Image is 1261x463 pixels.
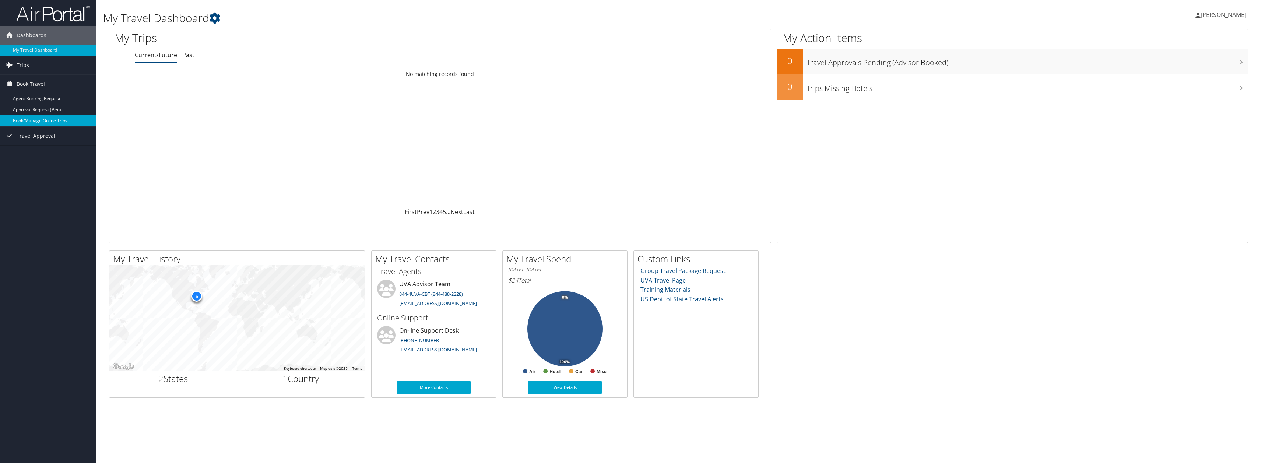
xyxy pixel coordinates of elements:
h1: My Trips [115,30,489,46]
a: UVA Travel Page [640,276,686,284]
h2: 0 [777,55,803,67]
span: Travel Approval [17,127,55,145]
a: Open this area in Google Maps (opens a new window) [111,362,136,371]
h6: Total [508,276,622,284]
a: Group Travel Package Request [640,267,726,275]
h1: My Action Items [777,30,1248,46]
img: Google [111,362,136,371]
a: 3 [436,208,439,216]
div: 5 [191,291,202,302]
h2: My Travel Contacts [375,253,496,265]
a: Next [450,208,463,216]
text: Hotel [549,369,561,374]
a: 4 [439,208,443,216]
a: More Contacts [397,381,471,394]
a: Terms (opens in new tab) [352,366,362,371]
h2: 0 [777,80,803,93]
span: 2 [158,372,164,385]
h3: Trips Missing Hotels [807,80,1248,94]
a: Current/Future [135,51,177,59]
img: airportal-logo.png [16,5,90,22]
text: Air [529,369,535,374]
li: UVA Advisor Team [373,280,494,310]
a: [PHONE_NUMBER] [399,337,440,344]
h2: My Travel Spend [506,253,627,265]
a: Past [182,51,194,59]
a: 2 [433,208,436,216]
h3: Travel Agents [377,266,491,277]
a: 0Trips Missing Hotels [777,74,1248,100]
h2: Country [243,372,359,385]
span: Map data ©2025 [320,366,348,371]
h6: [DATE] - [DATE] [508,266,622,273]
h2: My Travel History [113,253,365,265]
text: Car [575,369,583,374]
a: Last [463,208,475,216]
span: [PERSON_NAME] [1201,11,1246,19]
tspan: 0% [562,295,568,300]
text: Misc [597,369,607,374]
td: No matching records found [109,67,771,81]
h2: States [115,372,232,385]
h3: Online Support [377,313,491,323]
tspan: 100% [559,360,570,364]
h1: My Travel Dashboard [103,10,870,26]
a: [EMAIL_ADDRESS][DOMAIN_NAME] [399,346,477,353]
a: US Dept. of State Travel Alerts [640,295,724,303]
button: Keyboard shortcuts [284,366,316,371]
a: Training Materials [640,285,691,294]
span: 1 [282,372,288,385]
h3: Travel Approvals Pending (Advisor Booked) [807,54,1248,68]
span: Trips [17,56,29,74]
a: View Details [528,381,602,394]
a: 1 [429,208,433,216]
a: [EMAIL_ADDRESS][DOMAIN_NAME] [399,300,477,306]
a: 844-4UVA-CBT (844-488-2228) [399,291,463,297]
li: On-line Support Desk [373,326,494,356]
a: Prev [417,208,429,216]
h2: Custom Links [637,253,758,265]
a: [PERSON_NAME] [1195,4,1254,26]
span: Dashboards [17,26,46,45]
a: 0Travel Approvals Pending (Advisor Booked) [777,49,1248,74]
span: $24 [508,276,518,284]
span: … [446,208,450,216]
a: 5 [443,208,446,216]
span: Book Travel [17,75,45,93]
a: First [405,208,417,216]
